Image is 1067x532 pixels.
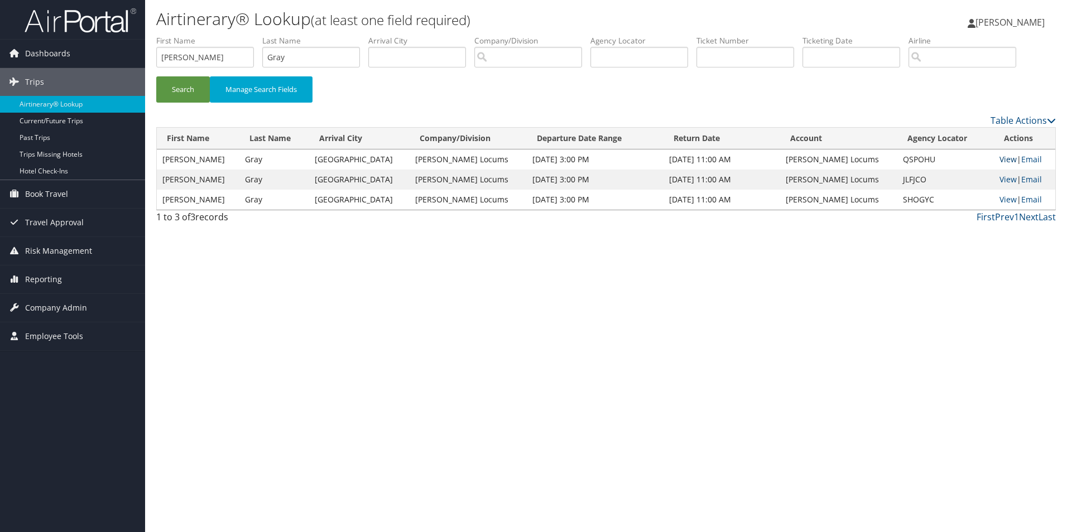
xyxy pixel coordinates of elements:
th: Arrival City: activate to sort column ascending [309,128,410,149]
td: [DATE] 3:00 PM [527,190,664,210]
td: Gray [239,170,309,190]
a: View [999,154,1017,165]
td: [DATE] 3:00 PM [527,149,664,170]
a: First [977,211,995,223]
label: Last Name [262,35,368,46]
td: [PERSON_NAME] Locums [410,149,527,170]
td: [DATE] 11:00 AM [664,149,780,170]
th: Account: activate to sort column ascending [780,128,897,149]
h1: Airtinerary® Lookup [156,7,756,31]
span: Dashboards [25,40,70,67]
th: Agency Locator: activate to sort column ascending [897,128,994,149]
label: First Name [156,35,262,46]
span: Book Travel [25,180,68,208]
label: Airline [909,35,1025,46]
th: Return Date: activate to sort column ascending [664,128,780,149]
td: [GEOGRAPHIC_DATA] [309,149,410,170]
span: Reporting [25,265,62,293]
td: | [994,170,1055,190]
a: View [999,174,1017,185]
th: Company/Division [410,128,527,149]
a: Last [1039,211,1056,223]
th: Actions [994,128,1055,149]
span: Employee Tools [25,322,83,350]
th: Last Name: activate to sort column ascending [239,128,309,149]
a: View [999,194,1017,205]
div: 1 to 3 of records [156,210,369,229]
td: SHOGYC [897,190,994,210]
td: Gray [239,149,309,170]
a: Email [1021,154,1042,165]
td: [PERSON_NAME] Locums [410,170,527,190]
a: 1 [1014,211,1019,223]
label: Company/Division [474,35,590,46]
label: Agency Locator [590,35,696,46]
td: | [994,190,1055,210]
span: [PERSON_NAME] [975,16,1045,28]
td: [PERSON_NAME] Locums [780,170,897,190]
td: [DATE] 11:00 AM [664,170,780,190]
td: [DATE] 3:00 PM [527,170,664,190]
td: JLFJCO [897,170,994,190]
td: QSPOHU [897,149,994,170]
button: Search [156,76,210,103]
button: Manage Search Fields [210,76,313,103]
th: First Name: activate to sort column ascending [157,128,239,149]
a: Email [1021,194,1042,205]
td: [PERSON_NAME] [157,190,239,210]
td: | [994,149,1055,170]
td: [GEOGRAPHIC_DATA] [309,170,410,190]
td: [PERSON_NAME] Locums [410,190,527,210]
span: Trips [25,68,44,96]
label: Ticketing Date [802,35,909,46]
label: Ticket Number [696,35,802,46]
td: [DATE] 11:00 AM [664,190,780,210]
small: (at least one field required) [311,11,470,29]
td: [PERSON_NAME] [157,170,239,190]
td: [PERSON_NAME] Locums [780,190,897,210]
a: Table Actions [991,114,1056,127]
img: airportal-logo.png [25,7,136,33]
span: 3 [190,211,195,223]
a: Prev [995,211,1014,223]
td: [PERSON_NAME] Locums [780,149,897,170]
a: [PERSON_NAME] [968,6,1056,39]
td: [GEOGRAPHIC_DATA] [309,190,410,210]
span: Company Admin [25,294,87,322]
label: Arrival City [368,35,474,46]
span: Travel Approval [25,209,84,236]
td: Gray [239,190,309,210]
th: Departure Date Range: activate to sort column ascending [527,128,664,149]
a: Next [1019,211,1039,223]
span: Risk Management [25,237,92,265]
a: Email [1021,174,1042,185]
td: [PERSON_NAME] [157,149,239,170]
